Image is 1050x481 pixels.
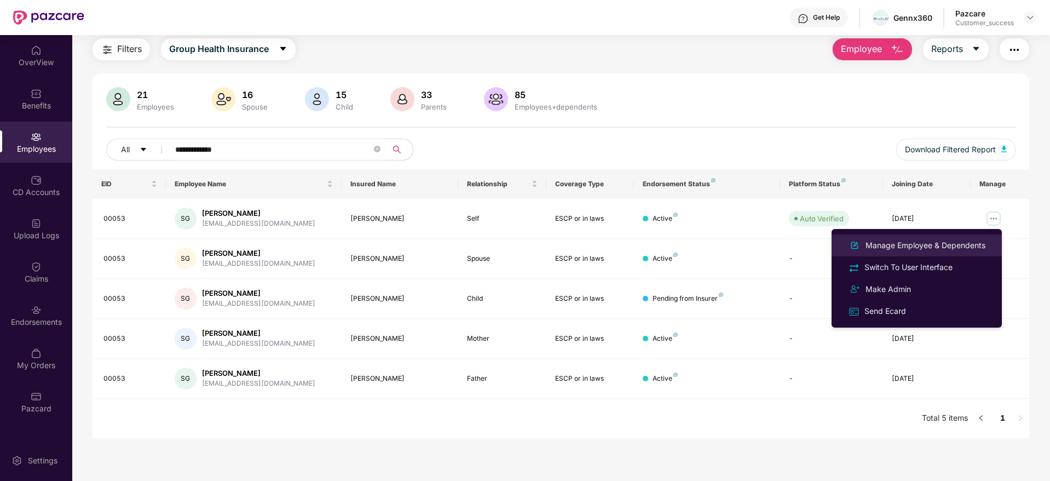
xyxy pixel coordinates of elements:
[103,374,157,384] div: 00053
[175,288,197,310] div: SG
[848,262,860,274] img: svg+xml;base64,PHN2ZyB4bWxucz0iaHR0cDovL3d3dy53My5vcmcvMjAwMC9zdmciIHdpZHRoPSIyNCIgaGVpZ2h0PSIyNC...
[555,294,625,304] div: ESCP or in laws
[350,334,450,344] div: [PERSON_NAME]
[202,339,315,349] div: [EMAIL_ADDRESS][DOMAIN_NAME]
[175,180,325,188] span: Employee Name
[555,374,625,384] div: ESCP or in laws
[279,44,287,54] span: caret-down
[211,87,235,111] img: svg+xml;base64,PHN2ZyB4bWxucz0iaHR0cDovL3d3dy53My5vcmcvMjAwMC9zdmciIHhtbG5zOnhsaW5rPSJodHRwOi8vd3...
[1012,410,1029,427] li: Next Page
[994,410,1012,427] li: 1
[374,145,380,155] span: close-circle
[1008,43,1021,56] img: svg+xml;base64,PHN2ZyB4bWxucz0iaHR0cDovL3d3dy53My5vcmcvMjAwMC9zdmciIHdpZHRoPSIyNCIgaGVpZ2h0PSIyNC...
[31,391,42,402] img: svg+xml;base64,PHN2ZyBpZD0iUGF6Y2FyZCIgeG1sbnM9Imh0dHA6Ly93d3cudzMub3JnLzIwMDAvc3ZnIiB3aWR0aD0iMj...
[789,180,874,188] div: Platform Status
[923,38,989,60] button: Reportscaret-down
[896,139,1016,161] button: Download Filtered Report
[653,214,678,224] div: Active
[905,144,996,156] span: Download Filtered Report
[240,89,270,100] div: 16
[25,455,61,466] div: Settings
[31,88,42,99] img: svg+xml;base64,PHN2ZyBpZD0iQmVuZWZpdHMiIHhtbG5zPSJodHRwOi8vd3d3LnczLm9yZy8yMDAwL3N2ZyIgd2lkdGg9Ij...
[161,38,296,60] button: Group Health Insurancecaret-down
[31,218,42,229] img: svg+xml;base64,PHN2ZyBpZD0iVXBsb2FkX0xvZ3MiIGRhdGEtbmFtZT0iVXBsb2FkIExvZ3MiIHhtbG5zPSJodHRwOi8vd3...
[140,146,147,154] span: caret-down
[922,410,968,427] li: Total 5 items
[103,254,157,264] div: 00053
[31,175,42,186] img: svg+xml;base64,PHN2ZyBpZD0iQ0RfQWNjb3VudHMiIGRhdGEtbmFtZT0iQ0QgQWNjb3VudHMiIHhtbG5zPSJodHRwOi8vd3...
[1001,146,1007,152] img: svg+xml;base64,PHN2ZyB4bWxucz0iaHR0cDovL3d3dy53My5vcmcvMjAwMC9zdmciIHhtbG5zOnhsaW5rPSJodHRwOi8vd3...
[458,169,546,199] th: Relationship
[202,288,315,299] div: [PERSON_NAME]
[202,219,315,229] div: [EMAIL_ADDRESS][DOMAIN_NAME]
[653,334,678,344] div: Active
[166,169,342,199] th: Employee Name
[653,374,678,384] div: Active
[93,169,166,199] th: EID
[31,131,42,142] img: svg+xml;base64,PHN2ZyBpZD0iRW1wbG95ZWVzIiB4bWxucz0iaHR0cDovL3d3dy53My5vcmcvMjAwMC9zdmciIHdpZHRoPS...
[555,214,625,224] div: ESCP or in laws
[135,89,176,100] div: 21
[484,87,508,111] img: svg+xml;base64,PHN2ZyB4bWxucz0iaHR0cDovL3d3dy53My5vcmcvMjAwMC9zdmciIHhtbG5zOnhsaW5rPSJodHRwOi8vd3...
[780,239,882,279] td: -
[106,87,130,111] img: svg+xml;base64,PHN2ZyB4bWxucz0iaHR0cDovL3d3dy53My5vcmcvMjAwMC9zdmciIHhtbG5zOnhsaW5rPSJodHRwOi8vd3...
[202,248,315,259] div: [PERSON_NAME]
[333,89,355,100] div: 15
[386,145,407,154] span: search
[555,254,625,264] div: ESCP or in laws
[719,293,723,297] img: svg+xml;base64,PHN2ZyB4bWxucz0iaHR0cDovL3d3dy53My5vcmcvMjAwMC9zdmciIHdpZHRoPSI4IiBoZWlnaHQ9IjgiIH...
[103,334,157,344] div: 00053
[106,139,173,161] button: Allcaret-down
[202,259,315,269] div: [EMAIL_ADDRESS][DOMAIN_NAME]
[350,374,450,384] div: [PERSON_NAME]
[467,374,537,384] div: Father
[31,261,42,272] img: svg+xml;base64,PHN2ZyBpZD0iQ2xhaW0iIHhtbG5zPSJodHRwOi8vd3d3LnczLm9yZy8yMDAwL3N2ZyIgd2lkdGg9IjIwIi...
[386,139,413,161] button: search
[673,333,678,337] img: svg+xml;base64,PHN2ZyB4bWxucz0iaHR0cDovL3d3dy53My5vcmcvMjAwMC9zdmciIHdpZHRoPSI4IiBoZWlnaHQ9IjgiIH...
[800,213,844,224] div: Auto Verified
[175,208,197,230] div: SG
[848,306,860,318] img: svg+xml;base64,PHN2ZyB4bWxucz0iaHR0cDovL3d3dy53My5vcmcvMjAwMC9zdmciIHdpZHRoPSIxNiIgaGVpZ2h0PSIxNi...
[673,373,678,377] img: svg+xml;base64,PHN2ZyB4bWxucz0iaHR0cDovL3d3dy53My5vcmcvMjAwMC9zdmciIHdpZHRoPSI4IiBoZWlnaHQ9IjgiIH...
[467,254,537,264] div: Spouse
[93,38,150,60] button: Filters
[13,10,84,25] img: New Pazcare Logo
[1017,415,1024,421] span: right
[305,87,329,111] img: svg+xml;base64,PHN2ZyB4bWxucz0iaHR0cDovL3d3dy53My5vcmcvMjAwMC9zdmciIHhtbG5zOnhsaW5rPSJodHRwOi8vd3...
[972,410,990,427] li: Previous Page
[863,283,913,295] div: Make Admin
[103,294,157,304] div: 00053
[135,102,176,111] div: Employees
[673,213,678,217] img: svg+xml;base64,PHN2ZyB4bWxucz0iaHR0cDovL3d3dy53My5vcmcvMjAwMC9zdmciIHdpZHRoPSI4IiBoZWlnaHQ9IjgiIH...
[862,305,908,317] div: Send Ecard
[467,294,537,304] div: Child
[546,169,634,199] th: Coverage Type
[103,214,157,224] div: 00053
[390,87,414,111] img: svg+xml;base64,PHN2ZyB4bWxucz0iaHR0cDovL3d3dy53My5vcmcvMjAwMC9zdmciIHhtbG5zOnhsaW5rPSJodHRwOi8vd3...
[892,334,962,344] div: [DATE]
[863,239,988,251] div: Manage Employee & Dependents
[971,169,1029,199] th: Manage
[780,279,882,319] td: -
[862,261,955,273] div: Switch To User Interface
[883,169,971,199] th: Joining Date
[467,334,537,344] div: Mother
[202,368,315,379] div: [PERSON_NAME]
[333,102,355,111] div: Child
[972,410,990,427] button: left
[101,180,149,188] span: EID
[653,254,678,264] div: Active
[175,368,197,390] div: SG
[841,42,882,56] span: Employee
[994,410,1012,426] a: 1
[101,43,114,56] img: svg+xml;base64,PHN2ZyB4bWxucz0iaHR0cDovL3d3dy53My5vcmcvMjAwMC9zdmciIHdpZHRoPSIyNCIgaGVpZ2h0PSIyNC...
[11,455,22,466] img: svg+xml;base64,PHN2ZyBpZD0iU2V0dGluZy0yMHgyMCIgeG1sbnM9Imh0dHA6Ly93d3cudzMub3JnLzIwMDAvc3ZnIiB3aW...
[467,180,529,188] span: Relationship
[117,42,142,56] span: Filters
[342,169,459,199] th: Insured Name
[892,214,962,224] div: [DATE]
[121,144,130,156] span: All
[653,294,723,304] div: Pending from Insurer
[931,42,963,56] span: Reports
[240,102,270,111] div: Spouse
